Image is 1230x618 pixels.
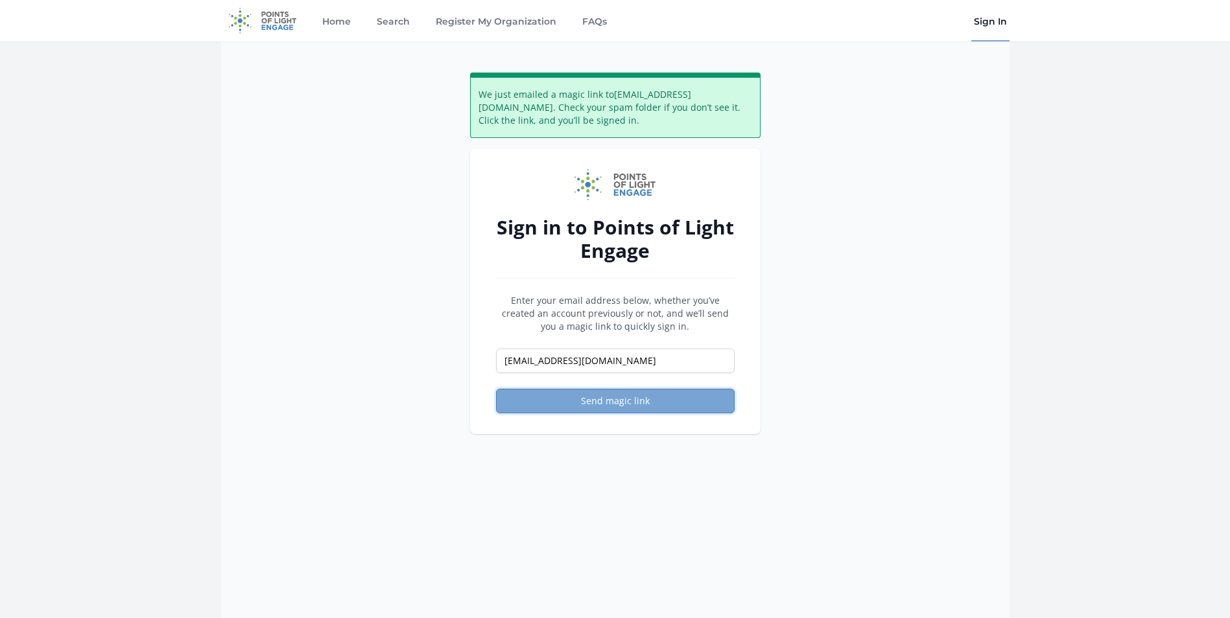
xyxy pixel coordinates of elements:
input: Email address [496,349,735,373]
p: Enter your email address below, whether you’ve created an account previously or not, and we’ll se... [496,294,735,333]
img: Points of Light Engage logo [574,169,656,200]
div: We just emailed a magic link to [EMAIL_ADDRESS][DOMAIN_NAME] . Check your spam folder if you don’... [470,73,761,138]
button: Send magic link [496,389,735,413]
h2: Sign in to Points of Light Engage [496,216,735,262]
